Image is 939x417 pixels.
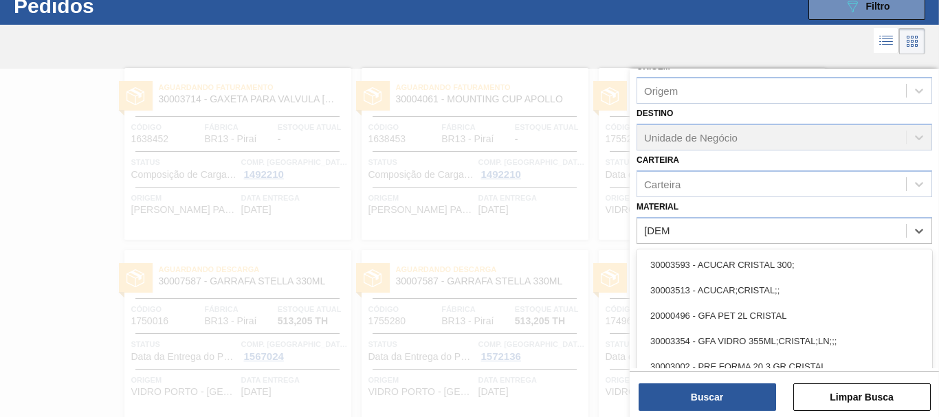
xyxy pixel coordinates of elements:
[644,178,681,190] div: Carteira
[866,1,890,12] span: Filtro
[637,202,678,212] label: Material
[637,278,932,303] div: 30003513 - ACUCAR;CRISTAL;;
[637,354,932,379] div: 30003002 - PRE FORMA 20,3 GR CRISTAL
[637,328,932,354] div: 30003354 - GFA VIDRO 355ML;CRISTAL;LN;;;
[637,303,932,328] div: 20000496 - GFA PET 2L CRISTAL
[874,28,899,54] div: Visão em Lista
[637,252,932,278] div: 30003593 - ACUCAR CRISTAL 300;
[114,68,351,240] a: statusAguardando Faturamento30003714 - GAXETA PARA VALVULA [PERSON_NAME]Código1638452FábricaBR13 ...
[351,68,588,240] a: statusAguardando Faturamento30004061 - MOUNTING CUP APOLLOCódigo1638453FábricaBR13 - PiraíEstoque...
[588,68,826,240] a: statusAguardando Descarga30007587 - GARRAFA STELLA 330MLCódigo1755278FábricaBR13 - PiraíEstoque a...
[637,155,679,165] label: Carteira
[644,85,678,97] div: Origem
[637,109,673,118] label: Destino
[899,28,925,54] div: Visão em Cards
